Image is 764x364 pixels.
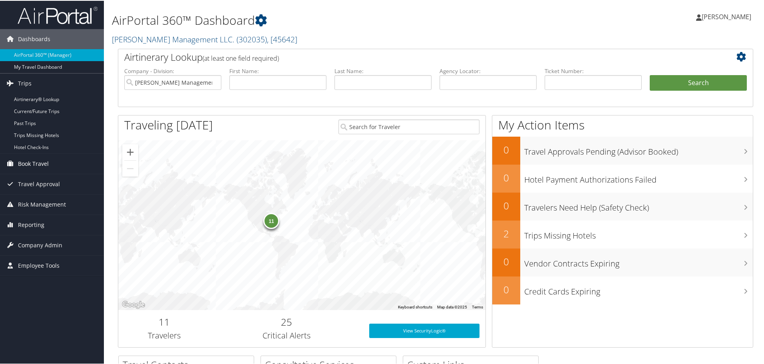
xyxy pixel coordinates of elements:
[437,304,467,308] span: Map data ©2025
[492,276,753,304] a: 0Credit Cards Expiring
[18,214,44,234] span: Reporting
[18,194,66,214] span: Risk Management
[398,304,432,309] button: Keyboard shortcuts
[702,12,751,20] span: [PERSON_NAME]
[524,169,753,185] h3: Hotel Payment Authorizations Failed
[124,329,204,340] h3: Travelers
[492,170,520,184] h2: 0
[524,281,753,296] h3: Credit Cards Expiring
[492,220,753,248] a: 2Trips Missing Hotels
[112,33,297,44] a: [PERSON_NAME] Management LLC.
[18,153,49,173] span: Book Travel
[492,136,753,164] a: 0Travel Approvals Pending (Advisor Booked)
[492,164,753,192] a: 0Hotel Payment Authorizations Failed
[122,160,138,176] button: Zoom out
[18,73,32,93] span: Trips
[492,282,520,296] h2: 0
[112,11,543,28] h1: AirPortal 360™ Dashboard
[216,329,357,340] h3: Critical Alerts
[18,28,50,48] span: Dashboards
[263,212,279,228] div: 11
[18,235,62,255] span: Company Admin
[492,226,520,240] h2: 2
[492,248,753,276] a: 0Vendor Contracts Expiring
[492,254,520,268] h2: 0
[237,33,267,44] span: ( 302035 )
[472,304,483,308] a: Terms (opens in new tab)
[120,299,147,309] img: Google
[122,143,138,159] button: Zoom in
[124,116,213,133] h1: Traveling [DATE]
[120,299,147,309] a: Open this area in Google Maps (opens a new window)
[545,66,642,74] label: Ticket Number:
[524,225,753,241] h3: Trips Missing Hotels
[203,53,279,62] span: (at least one field required)
[334,66,432,74] label: Last Name:
[18,173,60,193] span: Travel Approval
[524,197,753,213] h3: Travelers Need Help (Safety Check)
[524,141,753,157] h3: Travel Approvals Pending (Advisor Booked)
[696,4,759,28] a: [PERSON_NAME]
[440,66,537,74] label: Agency Locator:
[18,255,60,275] span: Employee Tools
[492,142,520,156] h2: 0
[338,119,479,133] input: Search for Traveler
[492,198,520,212] h2: 0
[524,253,753,269] h3: Vendor Contracts Expiring
[124,50,694,63] h2: Airtinerary Lookup
[267,33,297,44] span: , [ 45642 ]
[650,74,747,90] button: Search
[492,192,753,220] a: 0Travelers Need Help (Safety Check)
[369,323,479,337] a: View SecurityLogic®
[18,5,97,24] img: airportal-logo.png
[124,66,221,74] label: Company - Division:
[492,116,753,133] h1: My Action Items
[216,314,357,328] h2: 25
[229,66,326,74] label: First Name:
[124,314,204,328] h2: 11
